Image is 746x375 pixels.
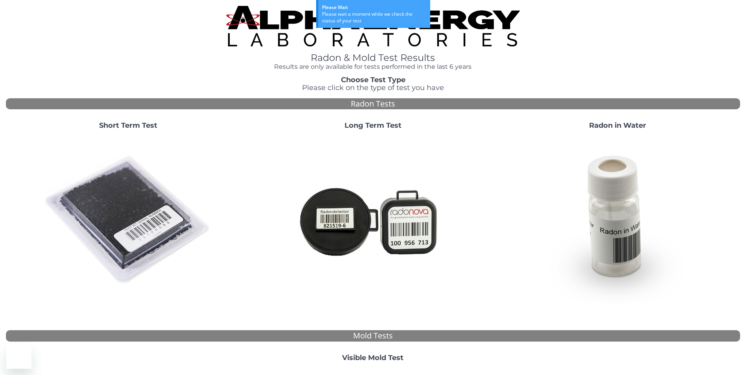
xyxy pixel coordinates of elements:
[344,121,402,130] strong: Long Term Test
[226,63,520,70] h4: Results are only available for tests performed in the last 6 years
[322,4,426,11] div: Please Wait
[226,6,520,46] img: TightCrop.jpg
[342,353,403,362] strong: Visible Mold Test
[44,136,213,305] img: ShortTerm.jpg
[226,53,520,63] h1: Radon & Mold Test Results
[6,330,740,342] div: Mold Tests
[533,136,702,305] img: RadoninWater.jpg
[589,121,646,130] strong: Radon in Water
[6,98,740,110] div: Radon Tests
[322,11,426,24] div: Please wait a moment while we check the status of your test
[6,344,31,369] iframe: Button to launch messaging window
[341,75,405,84] strong: Choose Test Type
[99,121,157,130] strong: Short Term Test
[288,136,457,305] img: Radtrak2vsRadtrak3.jpg
[302,83,444,92] span: Please click on the type of test you have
